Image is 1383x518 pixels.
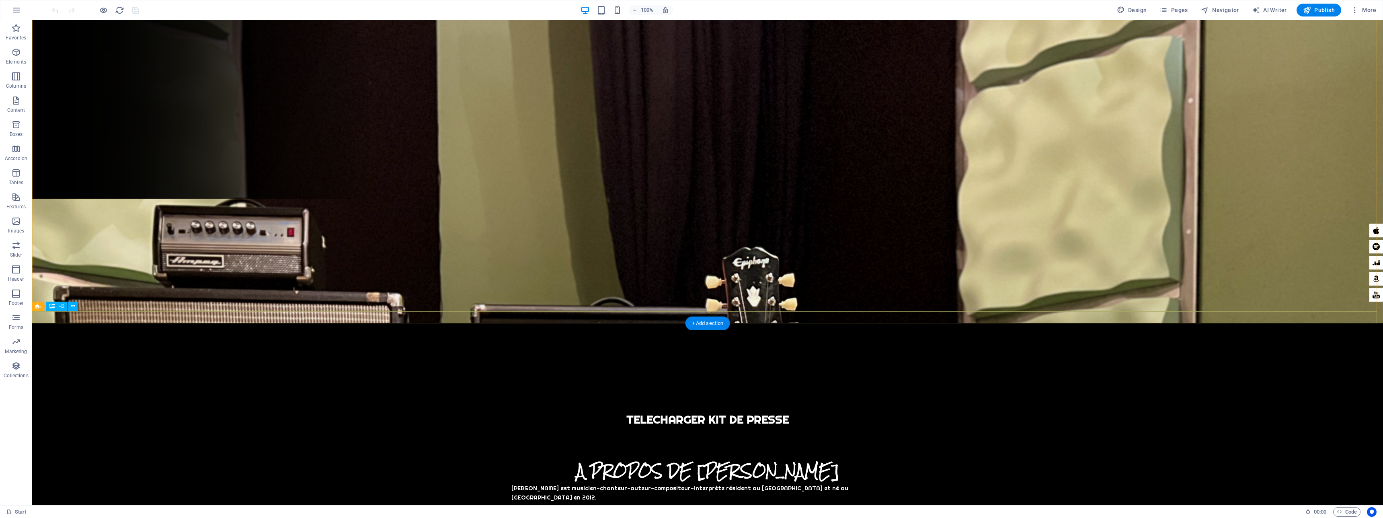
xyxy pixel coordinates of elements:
div: + Add section [685,317,730,330]
p: Elements [6,59,27,65]
p: Accordion [5,155,27,162]
div: Design (Ctrl+Alt+Y) [1114,4,1150,16]
span: 00 00 [1314,507,1326,517]
p: Marketing [5,348,27,355]
span: Design [1117,6,1147,14]
p: Boxes [10,131,23,138]
h6: Session time [1305,507,1327,517]
button: Usercentrics [1367,507,1377,517]
button: Navigator [1198,4,1242,16]
p: Content [7,107,25,113]
button: Publish [1297,4,1341,16]
span: Publish [1303,6,1335,14]
p: Collections [4,372,28,379]
p: Header [8,276,24,282]
p: Tables [9,179,23,186]
button: reload [115,5,124,15]
button: Click here to leave preview mode and continue editing [98,5,108,15]
button: AI Writer [1249,4,1290,16]
p: Images [8,228,25,234]
button: Pages [1156,4,1191,16]
span: AI Writer [1252,6,1287,14]
span: H3 [58,304,64,309]
p: Columns [6,83,26,89]
span: Pages [1159,6,1188,14]
button: Design [1114,4,1150,16]
span: Code [1337,507,1357,517]
p: Slider [10,252,23,258]
i: On resize automatically adjust zoom level to fit chosen device. [662,6,669,14]
a: Click to cancel selection. Double-click to open Pages [6,507,27,517]
p: Footer [9,300,23,306]
span: Navigator [1201,6,1239,14]
p: Favorites [6,35,26,41]
i: Reload page [115,6,124,15]
p: Forms [9,324,23,331]
p: Features [6,203,26,210]
button: 100% [629,5,657,15]
h6: 100% [641,5,654,15]
button: Code [1333,507,1360,517]
span: : [1319,509,1321,515]
span: More [1351,6,1376,14]
button: More [1348,4,1379,16]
